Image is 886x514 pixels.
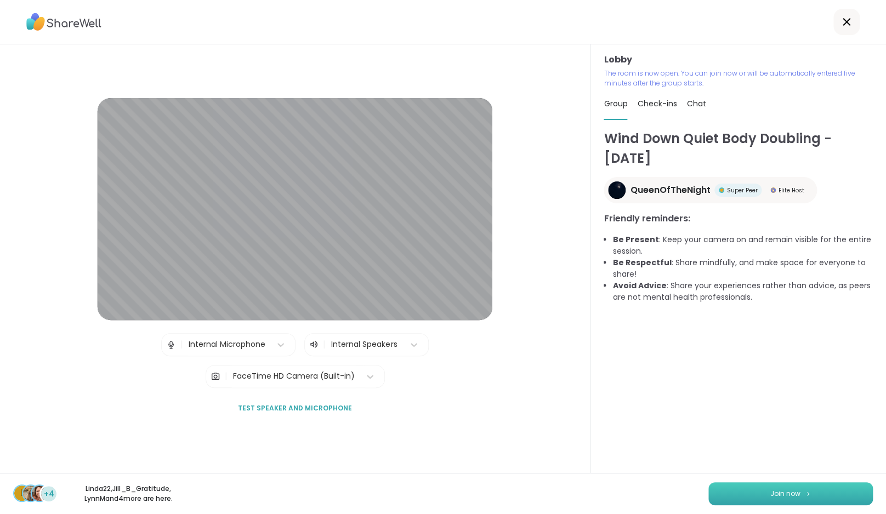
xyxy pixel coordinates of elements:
span: Super Peer [726,186,757,195]
img: Microphone [166,334,176,356]
button: Test speaker and microphone [234,397,356,420]
span: Join now [770,489,800,499]
img: QueenOfTheNight [608,181,626,199]
li: : Share mindfully, and make space for everyone to share! [612,257,873,280]
button: Join now [708,482,873,505]
b: Be Present [612,234,658,245]
img: ShareWell Logomark [805,490,811,496]
a: QueenOfTheNightQueenOfTheNightSuper PeerSuper PeerElite HostElite Host [604,177,817,203]
img: LynnM [32,486,47,501]
span: Test speaker and microphone [238,403,352,413]
img: Super Peer [719,187,724,193]
img: Elite Host [770,187,776,193]
span: +4 [44,488,54,500]
span: Check-ins [637,98,677,109]
span: Group [604,98,627,109]
p: The room is now open. You can join now or will be automatically entered five minutes after the gr... [604,68,873,88]
span: Elite Host [778,186,804,195]
b: Be Respectful [612,257,671,268]
b: Avoid Advice [612,280,666,291]
p: Linda22 , Jill_B_Gratitude , LynnM and 4 more are here. [67,484,190,504]
li: : Share your experiences rather than advice, as peers are not mental health professionals. [612,280,873,303]
h1: Wind Down Quiet Body Doubling - [DATE] [604,129,873,168]
span: | [180,334,183,356]
img: Jill_B_Gratitude [23,486,38,501]
div: Internal Microphone [189,339,265,350]
div: FaceTime HD Camera (Built-in) [233,370,355,382]
img: Camera [211,365,220,387]
h3: Friendly reminders: [604,212,873,225]
span: | [323,338,326,351]
span: QueenOfTheNight [630,184,710,197]
span: L [20,486,24,500]
img: ShareWell Logo [26,9,101,35]
h3: Lobby [604,53,873,66]
span: | [225,365,228,387]
span: Chat [686,98,706,109]
li: : Keep your camera on and remain visible for the entire session. [612,234,873,257]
